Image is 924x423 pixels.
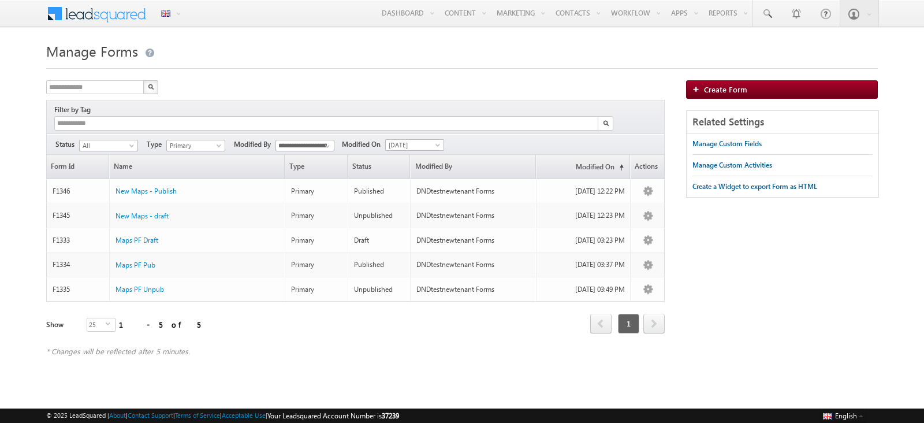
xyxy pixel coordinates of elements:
[79,140,138,151] a: All
[416,186,531,196] div: DNDtestnewtenant Forms
[291,186,342,196] div: Primary
[46,42,138,60] span: Manage Forms
[631,155,664,179] span: Actions
[47,155,109,179] a: Form Id
[128,411,173,419] a: Contact Support
[354,235,405,246] div: Draft
[115,261,155,269] span: Maps PF Pub
[603,120,609,126] img: Search
[115,236,158,244] span: Maps PF Draft
[53,186,104,196] div: F1346
[354,210,405,221] div: Unpublished
[54,103,95,116] div: Filter by Tag
[148,84,154,90] img: Search
[416,259,531,270] div: DNDtestnewtenant Forms
[692,86,704,92] img: add_icon.png
[354,284,405,295] div: Unpublished
[692,160,772,170] div: Manage Custom Activities
[87,318,106,331] span: 25
[382,411,399,420] span: 37239
[536,155,629,179] a: Modified On(sorted ascending)
[614,163,624,172] span: (sorted ascending)
[166,140,225,151] a: Primary
[416,210,531,221] div: DNDtestnewtenant Forms
[835,411,857,420] span: English
[267,411,399,420] span: Your Leadsquared Account Number is
[411,155,535,179] a: Modified By
[416,284,531,295] div: DNDtestnewtenant Forms
[643,314,665,333] span: next
[46,410,399,421] span: © 2025 LeadSquared | | | | |
[53,259,104,270] div: F1334
[820,409,866,422] button: English
[46,320,77,330] div: Show
[115,260,155,270] a: Maps PF Pub
[692,133,762,154] a: Manage Custom Fields
[175,411,220,419] a: Terms of Service
[291,235,342,246] div: Primary
[115,285,164,294] span: Maps PF Unpub
[692,176,817,197] a: Create a Widget to export Form as HTML
[119,318,200,331] div: 1 - 5 of 5
[222,411,266,419] a: Acceptable Use
[319,140,333,152] a: Show All Items
[115,235,158,246] a: Maps PF Draft
[80,140,135,151] span: All
[643,315,665,333] a: next
[115,284,164,295] a: Maps PF Unpub
[354,186,405,196] div: Published
[542,186,625,196] div: [DATE] 12:22 PM
[342,139,385,150] span: Modified On
[687,111,878,133] div: Related Settings
[53,210,104,221] div: F1345
[55,139,79,150] span: Status
[167,140,222,151] span: Primary
[618,314,639,333] span: 1
[542,235,625,246] div: [DATE] 03:23 PM
[692,139,762,149] div: Manage Custom Fields
[53,284,104,295] div: F1335
[386,140,441,150] span: [DATE]
[416,235,531,246] div: DNDtestnewtenant Forms
[590,314,612,333] span: prev
[348,155,410,179] span: Status
[692,181,817,192] div: Create a Widget to export Form as HTML
[291,259,342,270] div: Primary
[147,139,166,150] span: Type
[291,210,342,221] div: Primary
[542,259,625,270] div: [DATE] 03:37 PM
[354,259,405,270] div: Published
[704,84,747,94] span: Create Form
[115,187,177,195] span: New Maps - Publish
[53,235,104,246] div: F1333
[115,211,169,221] a: New Maps - draft
[291,284,342,295] div: Primary
[285,155,347,179] span: Type
[109,411,126,419] a: About
[106,321,115,326] span: select
[542,210,625,221] div: [DATE] 12:23 PM
[115,186,177,196] a: New Maps - Publish
[110,155,284,179] a: Name
[115,211,169,220] span: New Maps - draft
[542,284,625,295] div: [DATE] 03:49 PM
[692,155,772,176] a: Manage Custom Activities
[385,139,444,151] a: [DATE]
[46,346,665,357] div: * Changes will be reflected after 5 minutes.
[590,315,612,333] a: prev
[234,139,275,150] span: Modified By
